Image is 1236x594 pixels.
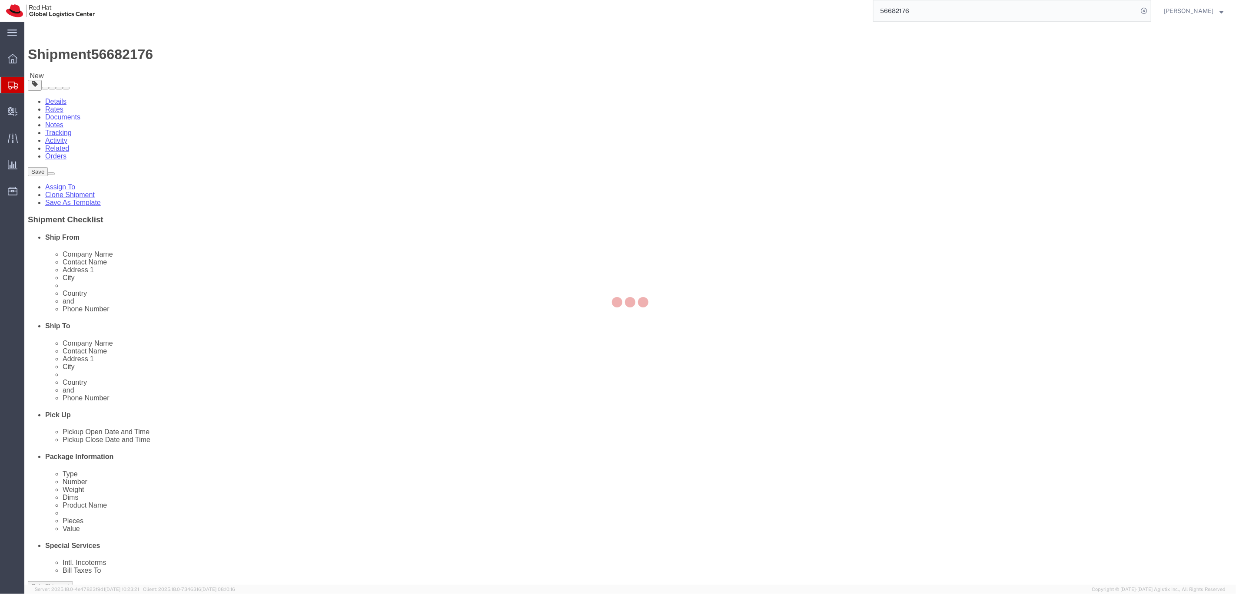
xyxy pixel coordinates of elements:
[6,4,95,17] img: logo
[35,587,139,592] span: Server: 2025.18.0-4e47823f9d1
[1092,586,1226,593] span: Copyright © [DATE]-[DATE] Agistix Inc., All Rights Reserved
[105,587,139,592] span: [DATE] 10:23:21
[874,0,1138,21] input: Search for shipment number, reference number
[1164,6,1213,16] span: Sally Chua
[201,587,235,592] span: [DATE] 08:10:16
[1163,6,1224,16] button: [PERSON_NAME]
[143,587,235,592] span: Client: 2025.18.0-7346316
